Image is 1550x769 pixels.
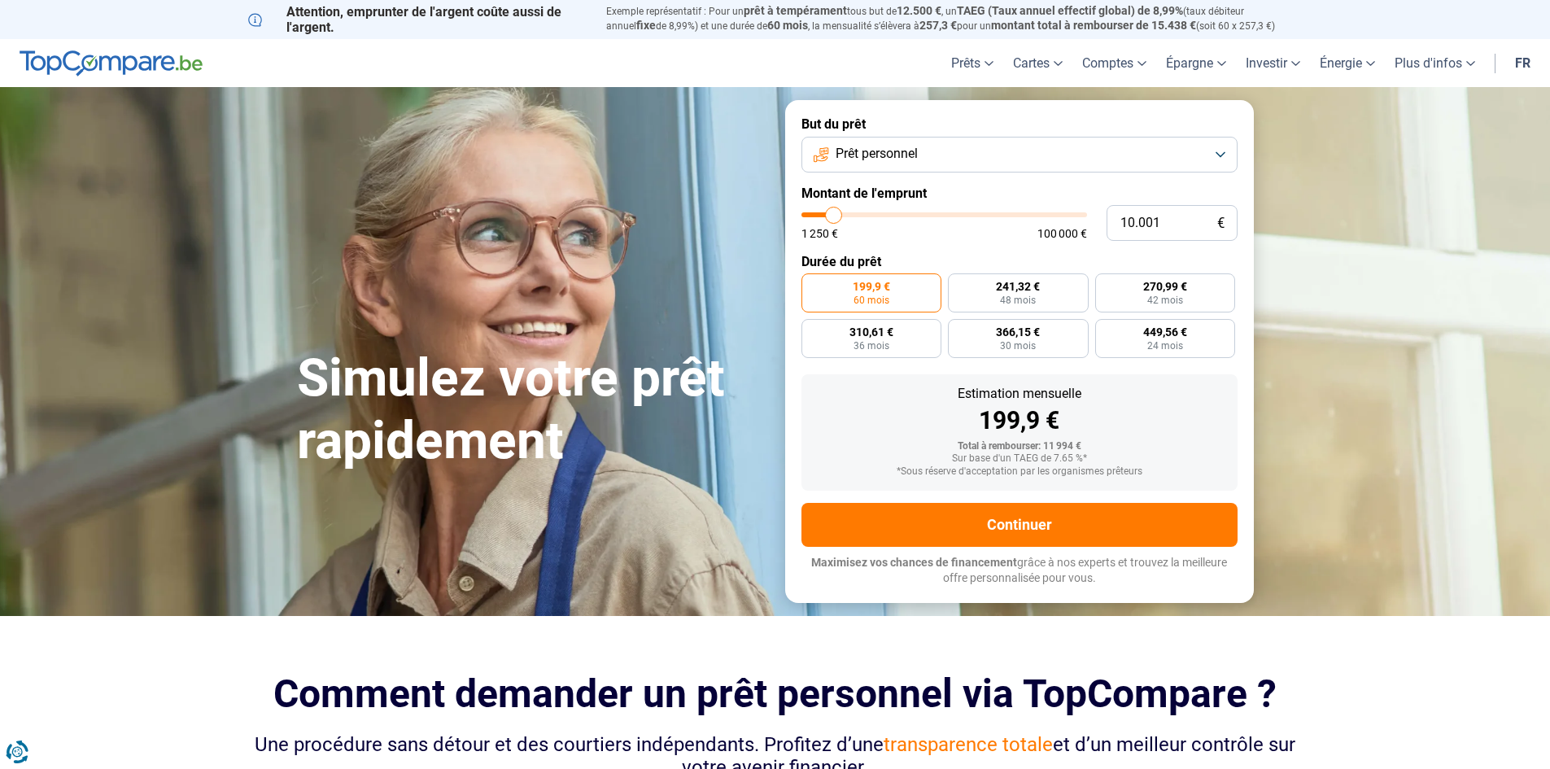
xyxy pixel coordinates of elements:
a: Énergie [1310,39,1385,87]
p: Exemple représentatif : Pour un tous but de , un (taux débiteur annuel de 8,99%) et une durée de ... [606,4,1303,33]
h1: Simulez votre prêt rapidement [297,347,766,473]
a: Épargne [1156,39,1236,87]
p: grâce à nos experts et trouvez la meilleure offre personnalisée pour vous. [801,555,1238,587]
span: 48 mois [1000,295,1036,305]
span: fixe [636,19,656,32]
span: 310,61 € [849,326,893,338]
div: Sur base d'un TAEG de 7.65 %* [814,453,1225,465]
span: prêt à tempérament [744,4,847,17]
span: 449,56 € [1143,326,1187,338]
a: fr [1505,39,1540,87]
span: 12.500 € [897,4,941,17]
button: Continuer [801,503,1238,547]
span: 30 mois [1000,341,1036,351]
button: Prêt personnel [801,137,1238,173]
span: € [1217,216,1225,230]
span: 199,9 € [853,281,890,292]
label: But du prêt [801,116,1238,132]
span: 42 mois [1147,295,1183,305]
span: montant total à rembourser de 15.438 € [991,19,1196,32]
span: 100 000 € [1037,228,1087,239]
span: 60 mois [854,295,889,305]
span: TAEG (Taux annuel effectif global) de 8,99% [957,4,1183,17]
span: 60 mois [767,19,808,32]
span: 270,99 € [1143,281,1187,292]
span: 24 mois [1147,341,1183,351]
div: 199,9 € [814,409,1225,433]
h2: Comment demander un prêt personnel via TopCompare ? [248,671,1303,716]
span: 1 250 € [801,228,838,239]
img: TopCompare [20,50,203,76]
span: Prêt personnel [836,145,918,163]
label: Montant de l'emprunt [801,186,1238,201]
span: 241,32 € [996,281,1040,292]
p: Attention, emprunter de l'argent coûte aussi de l'argent. [248,4,587,35]
div: Total à rembourser: 11 994 € [814,441,1225,452]
span: 36 mois [854,341,889,351]
span: Maximisez vos chances de financement [811,556,1017,569]
a: Prêts [941,39,1003,87]
a: Plus d'infos [1385,39,1485,87]
label: Durée du prêt [801,254,1238,269]
div: *Sous réserve d'acceptation par les organismes prêteurs [814,466,1225,478]
span: transparence totale [884,733,1053,756]
span: 257,3 € [919,19,957,32]
a: Investir [1236,39,1310,87]
div: Estimation mensuelle [814,387,1225,400]
a: Comptes [1072,39,1156,87]
a: Cartes [1003,39,1072,87]
span: 366,15 € [996,326,1040,338]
